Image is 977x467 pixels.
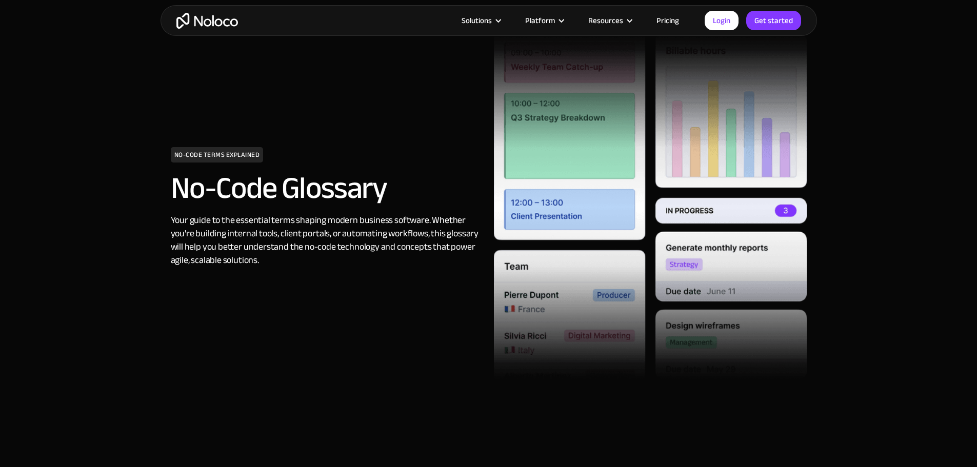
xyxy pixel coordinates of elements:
[171,214,484,267] div: Your guide to the essential terms shaping modern business software. Whether you're building inter...
[176,13,238,29] a: home
[705,11,739,30] a: Login
[462,14,492,27] div: Solutions
[171,173,484,204] h2: No-Code Glossary
[588,14,623,27] div: Resources
[525,14,555,27] div: Platform
[746,11,801,30] a: Get started
[449,14,512,27] div: Solutions
[171,147,264,163] h1: NO-CODE TERMS EXPLAINED
[512,14,575,27] div: Platform
[644,14,692,27] a: Pricing
[575,14,644,27] div: Resources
